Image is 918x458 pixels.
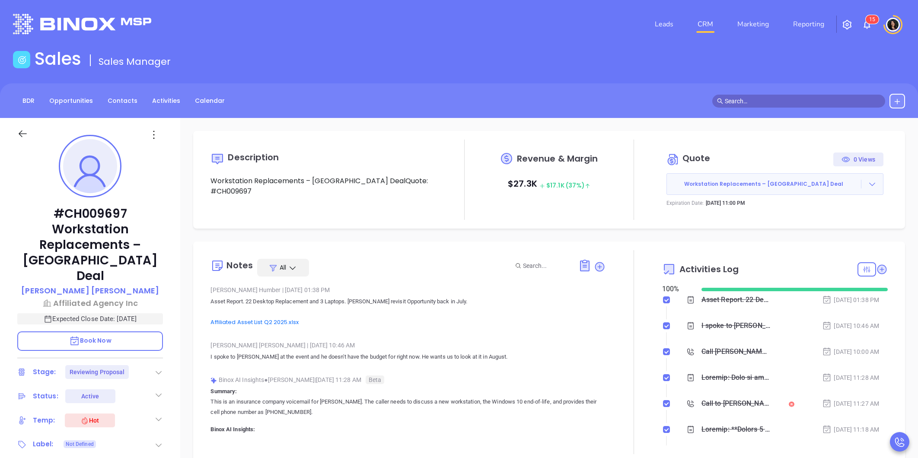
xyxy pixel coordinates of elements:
input: Search… [725,96,880,106]
span: search [717,98,723,104]
span: Book Now [69,336,112,345]
a: Activities [147,94,185,108]
h1: Sales [35,48,81,69]
div: Stage: [33,366,56,378]
a: [PERSON_NAME] [PERSON_NAME] [21,285,159,297]
p: This is an insurance company voicemail for [PERSON_NAME]. The caller needs to discuss a new works... [210,397,606,417]
span: Activities Log [679,265,739,274]
div: [DATE] 10:46 AM [822,321,879,331]
div: 100 % [662,284,691,294]
p: #CH009697 Workstation Replacements – [GEOGRAPHIC_DATA] Deal [17,206,163,284]
div: Notes [226,261,253,270]
p: Asset Report. 22 Desktop Replacement and 3 Laptops. [PERSON_NAME] revisit Opportunity back in July. [210,296,606,328]
a: Contacts [102,94,143,108]
span: Quote [682,152,711,164]
span: Revenue & Margin [517,154,598,163]
div: I spoke to [PERSON_NAME] at the event and he doesn't have the budget for right now. He wants us t... [701,319,770,332]
a: Marketing [734,16,772,33]
span: Workstation Replacements – [GEOGRAPHIC_DATA] Deal [667,180,861,188]
b: Binox AI Insights: [210,426,255,433]
img: profile-user [63,139,117,193]
img: Circle dollar [666,153,680,166]
div: Binox AI Insights [PERSON_NAME] | [DATE] 11:28 AM [210,373,606,386]
span: $ 17.1K (37%) [539,181,590,190]
img: iconNotification [862,19,872,30]
p: [DATE] 11:00 PM [706,199,745,207]
div: [DATE] 11:28 AM [822,373,879,382]
span: 1 [869,16,872,22]
div: Status: [33,390,58,403]
span: 5 [872,16,875,22]
div: Active [81,389,99,403]
div: [DATE] 11:18 AM [822,425,879,434]
img: svg%3e [210,377,217,384]
a: CRM [694,16,717,33]
span: Description [228,151,279,163]
p: Expiration Date: [666,199,704,207]
input: Search... [523,261,569,270]
p: $ 27.3K [508,176,590,193]
p: Expected Close Date: [DATE] [17,313,163,324]
sup: 15 [866,15,879,24]
span: Beta [366,375,384,384]
img: iconSetting [842,19,852,30]
p: I spoke to [PERSON_NAME] at the event and he doesn't have the budget for right now. He wants us t... [210,352,606,362]
a: Affiliated Asset List Q2 2025.xlsx [210,318,298,326]
div: [DATE] 10:00 AM [822,347,879,356]
div: Call [PERSON_NAME] proposal review - [PERSON_NAME] [701,345,770,358]
a: Leads [651,16,677,33]
img: logo [13,14,151,34]
div: Label: [33,438,54,451]
b: Summary: [210,388,237,394]
div: Loremip: Dolo si am consectet adipisc elitseddo eiu Tempo. Inc utlabo etdol ma aliquae a min veni... [701,371,770,384]
a: Opportunities [44,94,98,108]
img: user [886,18,900,32]
div: Temp: [33,414,55,427]
span: Not Defined [66,439,94,449]
div: 0 Views [841,153,875,166]
button: Workstation Replacements – [GEOGRAPHIC_DATA] Deal [666,173,883,195]
div: [DATE] 11:27 AM [822,399,879,408]
div: [PERSON_NAME] [PERSON_NAME] [DATE] 10:46 AM [210,339,606,352]
a: Affiliated Agency Inc [17,297,163,309]
a: Reporting [790,16,828,33]
div: Hot [80,415,99,426]
span: | [307,342,308,349]
div: Reviewing Proposal [70,365,125,379]
p: Workstation Replacements – [GEOGRAPHIC_DATA] DealQuote: #CH009697 [210,176,436,197]
div: Call to [PERSON_NAME] [701,397,770,410]
div: Loremip: **Dolors 5 (Ametcon):** Adipis elit Seddoe te incidi ut labor Etdol. Mag aliquaenima mi ... [701,423,770,436]
span: Sales Manager [99,55,171,68]
a: Calendar [190,94,230,108]
a: BDR [17,94,40,108]
span: ● [264,376,268,383]
span: | [282,286,284,293]
span: All [280,263,286,272]
div: [PERSON_NAME] Humber [DATE] 01:38 PM [210,283,606,296]
div: Asset Report. 22 Desktop Replacement and 3 Laptops. [PERSON_NAME] revisit Opportunity back in Jul... [701,293,770,306]
div: [DATE] 01:38 PM [822,295,879,305]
